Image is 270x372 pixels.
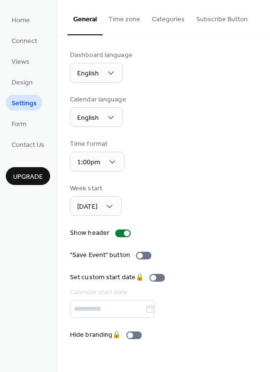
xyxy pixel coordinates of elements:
[12,78,33,88] span: Design
[77,112,99,125] span: English
[12,57,29,67] span: Views
[12,15,30,26] span: Home
[70,95,126,105] div: Calendar language
[12,36,37,46] span: Connect
[6,12,36,28] a: Home
[6,95,42,111] a: Settings
[70,139,122,149] div: Time format
[77,156,100,169] span: 1:00pm
[6,32,43,48] a: Connect
[77,200,97,214] span: [DATE]
[12,99,37,109] span: Settings
[77,67,99,80] span: English
[70,184,120,194] div: Week start
[70,250,130,260] div: "Save Event" button
[13,172,43,182] span: Upgrade
[6,167,50,185] button: Upgrade
[70,228,109,238] div: Show header
[70,50,133,60] div: Dashboard language
[6,136,50,152] a: Contact Us
[6,115,32,131] a: Form
[12,140,44,150] span: Contact Us
[6,74,39,90] a: Design
[6,53,35,69] a: Views
[12,119,27,129] span: Form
